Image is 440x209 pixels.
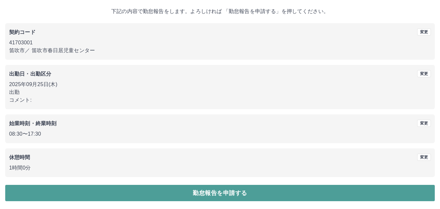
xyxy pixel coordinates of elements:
p: コメント: [9,96,431,104]
p: 出勤 [9,88,431,96]
button: 変更 [417,120,431,127]
p: 下記の内容で勤怠報告をします。よろしければ 「勤怠報告を申請する」を押してください。 [5,7,435,15]
p: 笛吹市 ／ 笛吹市春日居児童センター [9,47,431,54]
b: 契約コード [9,29,36,35]
button: 変更 [417,154,431,161]
p: 1時間0分 [9,164,431,172]
p: 41703001 [9,39,431,47]
button: 変更 [417,70,431,77]
b: 出勤日・出勤区分 [9,71,51,77]
button: 勤怠報告を申請する [5,185,435,201]
button: 変更 [417,28,431,36]
p: 08:30 〜 17:30 [9,130,431,138]
p: 2025年09月25日(木) [9,81,431,88]
b: 休憩時間 [9,155,30,160]
b: 始業時刻・終業時刻 [9,121,56,126]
